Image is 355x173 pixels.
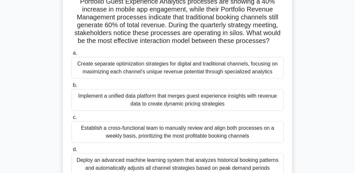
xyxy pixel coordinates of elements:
div: Create separate optimization strategies for digital and traditional channels, focusing on maximiz... [71,57,284,79]
span: c. [73,114,77,120]
span: a. [73,50,77,56]
div: Implement a unified data platform that merges guest experience insights with revenue data to crea... [71,89,284,111]
div: Establish a cross-functional team to manually review and align both processes on a weekly basis, ... [71,121,284,143]
span: b. [73,82,77,88]
span: d. [73,146,77,152]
